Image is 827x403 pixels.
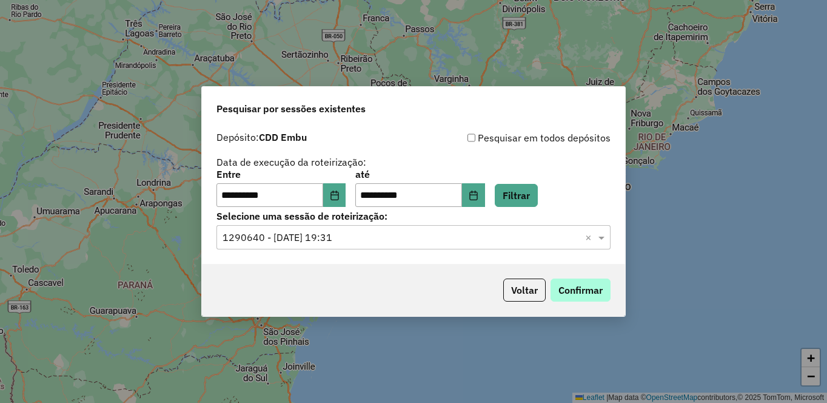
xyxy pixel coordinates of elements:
[259,131,307,143] strong: CDD Embu
[585,230,595,245] span: Clear all
[323,183,346,208] button: Choose Date
[216,155,366,169] label: Data de execução da roteirização:
[216,130,307,144] label: Depósito:
[216,209,611,223] label: Selecione uma sessão de roteirização:
[551,279,611,302] button: Confirmar
[462,183,485,208] button: Choose Date
[503,279,546,302] button: Voltar
[355,167,484,181] label: até
[216,167,346,181] label: Entre
[216,101,366,116] span: Pesquisar por sessões existentes
[413,130,611,145] div: Pesquisar em todos depósitos
[495,184,538,207] button: Filtrar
